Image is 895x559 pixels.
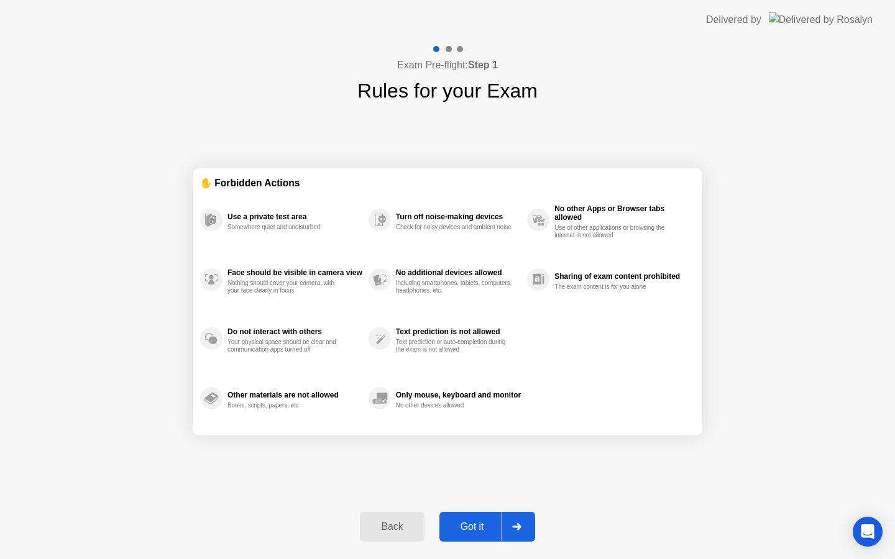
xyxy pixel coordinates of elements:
[396,327,521,336] div: Text prediction is not allowed
[554,204,689,222] div: No other Apps or Browser tabs allowed
[443,521,502,532] div: Got it
[769,12,873,27] img: Delivered by Rosalyn
[853,517,883,547] div: Open Intercom Messenger
[227,402,345,409] div: Books, scripts, papers, etc
[396,391,521,399] div: Only mouse, keyboard and monitor
[227,268,362,277] div: Face should be visible in camera view
[706,12,761,27] div: Delivered by
[554,283,672,291] div: The exam content is for you alone
[360,512,424,542] button: Back
[357,76,538,106] h1: Rules for your Exam
[396,268,521,277] div: No additional devices allowed
[200,176,695,190] div: ✋ Forbidden Actions
[396,339,513,353] div: Text prediction or auto-completion during the exam is not allowed
[364,521,420,532] div: Back
[227,391,362,399] div: Other materials are not allowed
[396,402,513,409] div: No other devices allowed
[396,212,521,221] div: Turn off noise-making devices
[439,512,535,542] button: Got it
[554,224,672,239] div: Use of other applications or browsing the internet is not allowed
[227,339,345,353] div: Your physical space should be clear and communication apps turned off
[227,224,345,231] div: Somewhere quiet and undisturbed
[227,212,362,221] div: Use a private test area
[396,279,513,294] div: Including smartphones, tablets, computers, headphones, etc.
[554,272,689,281] div: Sharing of exam content prohibited
[396,224,513,231] div: Check for noisy devices and ambient noise
[397,58,498,73] h4: Exam Pre-flight:
[468,60,498,70] b: Step 1
[227,279,345,294] div: Nothing should cover your camera, with your face clearly in focus
[227,327,362,336] div: Do not interact with others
